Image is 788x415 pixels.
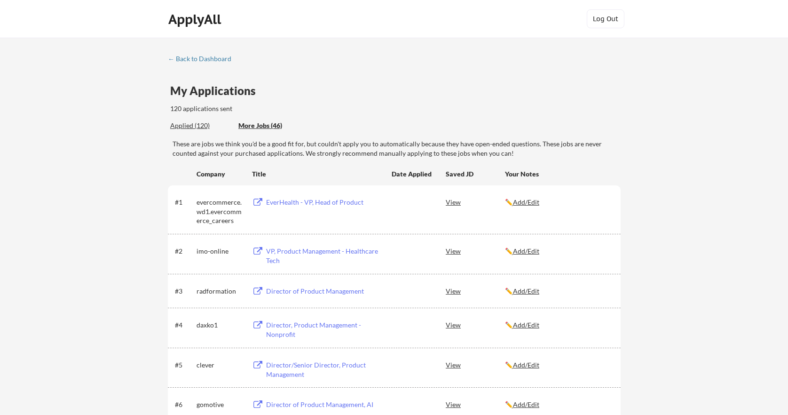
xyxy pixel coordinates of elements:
u: Add/Edit [513,198,539,206]
div: View [446,356,505,373]
div: ✏️ [505,400,612,409]
div: Saved JD [446,165,505,182]
div: These are all the jobs you've been applied to so far. [170,121,231,131]
div: #2 [175,247,193,256]
div: ✏️ [505,360,612,370]
div: View [446,316,505,333]
div: ApplyAll [168,11,224,27]
div: imo-online [197,247,244,256]
u: Add/Edit [513,361,539,369]
div: Director of Product Management, AI [266,400,383,409]
div: clever [197,360,244,370]
div: Director, Product Management - Nonprofit [266,320,383,339]
div: Your Notes [505,169,612,179]
div: VP, Product Management - Healthcare Tech [266,247,383,265]
a: ← Back to Dashboard [168,55,238,64]
div: View [446,396,505,413]
u: Add/Edit [513,287,539,295]
div: Applied (120) [170,121,231,130]
div: #1 [175,198,193,207]
u: Add/Edit [513,321,539,329]
div: ← Back to Dashboard [168,56,238,62]
div: gomotive [197,400,244,409]
div: #3 [175,287,193,296]
div: Director/Senior Director, Product Management [266,360,383,379]
div: Company [197,169,244,179]
div: ✏️ [505,320,612,330]
div: Director of Product Management [266,287,383,296]
div: More Jobs (46) [238,121,307,130]
div: EverHealth - VP, Head of Product [266,198,383,207]
div: These are jobs we think you'd be a good fit for, but couldn't apply you to automatically because ... [173,139,621,158]
div: evercommerce.wd1.evercommerce_careers [197,198,244,225]
button: Log Out [587,9,624,28]
div: My Applications [170,85,263,96]
div: These are job applications we think you'd be a good fit for, but couldn't apply you to automatica... [238,121,307,131]
div: View [446,282,505,299]
div: #6 [175,400,193,409]
u: Add/Edit [513,400,539,408]
div: daxko1 [197,320,244,330]
div: #4 [175,320,193,330]
div: #5 [175,360,193,370]
div: radformation [197,287,244,296]
div: ✏️ [505,287,612,296]
div: Date Applied [392,169,433,179]
div: ✏️ [505,247,612,256]
div: View [446,193,505,210]
div: 120 applications sent [170,104,352,113]
div: View [446,242,505,259]
u: Add/Edit [513,247,539,255]
div: ✏️ [505,198,612,207]
div: Title [252,169,383,179]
